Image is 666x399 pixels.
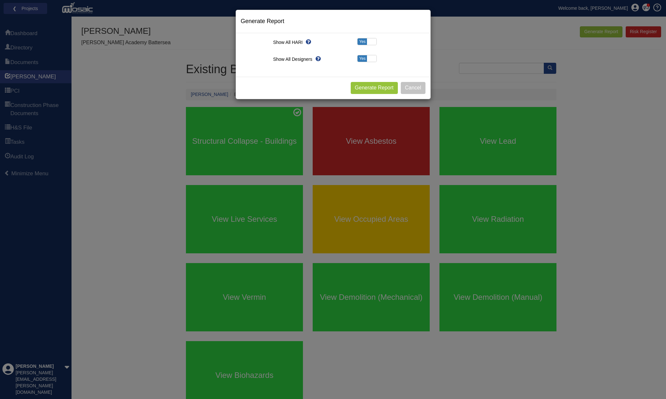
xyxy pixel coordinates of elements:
h4: Generate Report [241,18,425,25]
button: Generate Report [351,82,398,94]
button: Cancel [401,82,425,94]
iframe: Chat [638,370,661,394]
div: Show All HARI [268,38,333,47]
span: Yes [358,55,367,62]
div: Show All Designers [268,55,333,63]
span: Yes [358,38,367,45]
